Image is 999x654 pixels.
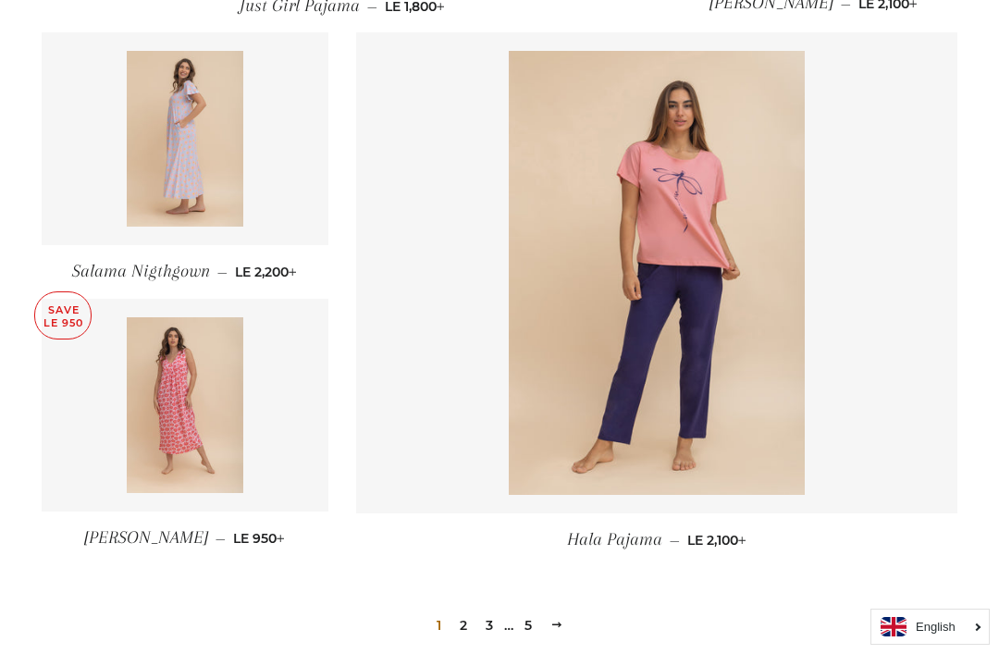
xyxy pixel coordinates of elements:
a: 3 [478,611,500,639]
span: 1 [429,611,449,639]
span: LE 2,200 [235,264,297,280]
a: 2 [452,611,475,639]
span: … [504,619,513,632]
p: Save LE 950 [35,292,91,339]
span: Hala Pajama [567,529,662,549]
span: LE 2,100 [687,532,746,549]
a: [PERSON_NAME] — LE 950 [42,512,328,564]
i: English [916,621,956,633]
span: — [670,532,680,549]
span: Salama Nigthgown [72,261,210,281]
span: [PERSON_NAME] [84,527,208,548]
span: — [216,530,226,547]
a: Hala Pajama — LE 2,100 [356,513,957,566]
span: — [217,264,228,280]
a: Salama Nigthgown — LE 2,200 [42,245,328,298]
span: LE 950 [233,530,285,547]
a: English [881,617,980,636]
a: 5 [517,611,539,639]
